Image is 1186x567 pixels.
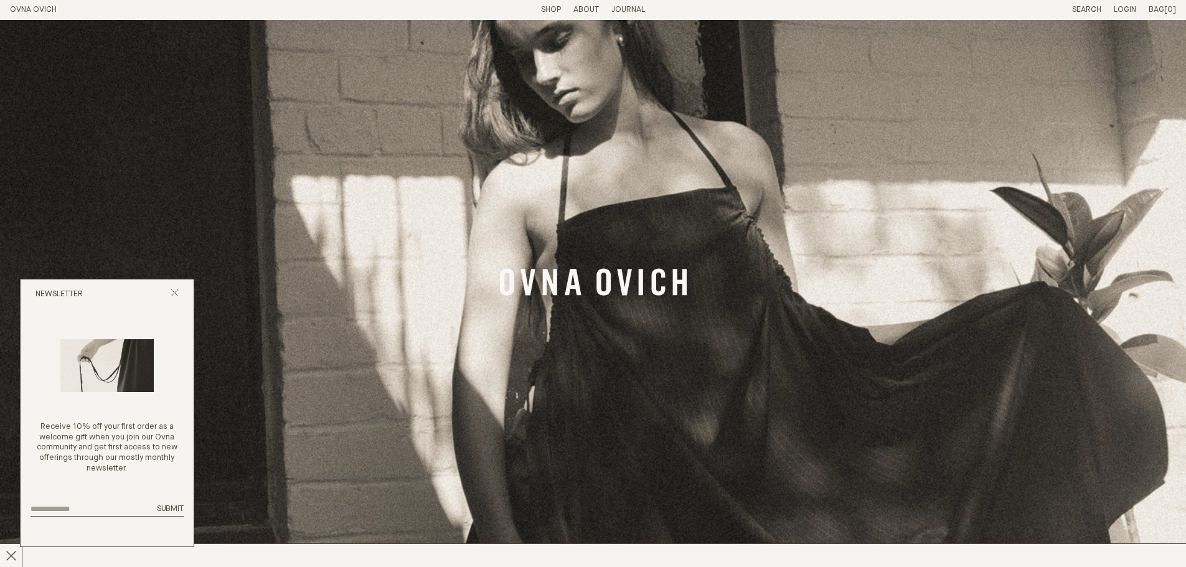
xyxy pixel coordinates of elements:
span: [0] [1164,6,1176,14]
span: Bag [1149,6,1164,14]
span: Submit [157,505,184,513]
h2: Newsletter [35,289,83,300]
button: Close popup [171,289,179,301]
button: Submit [157,504,184,515]
a: Shop [541,6,561,14]
a: Search [1072,6,1101,14]
a: Journal [611,6,645,14]
p: Receive 10% off your first order as a welcome gift when you join our Ovna community and get first... [31,422,184,474]
a: Banner Link [500,268,687,299]
a: Home [10,6,57,14]
summary: About [573,5,599,16]
a: Login [1114,6,1136,14]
